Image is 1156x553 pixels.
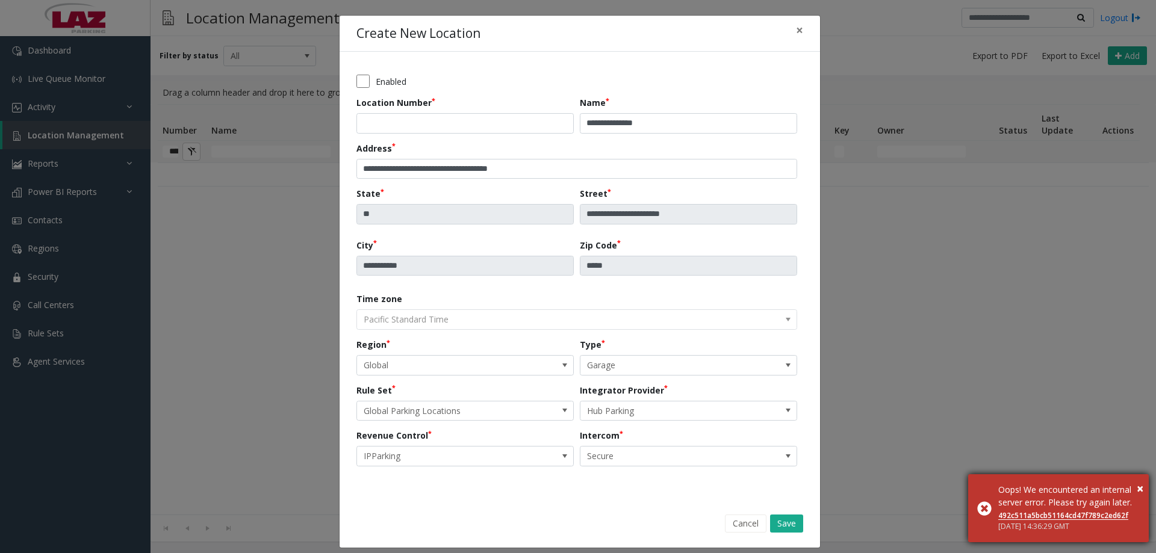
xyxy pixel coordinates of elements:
[725,514,766,533] button: Cancel
[357,356,530,375] span: Global
[580,187,611,200] label: Street
[356,292,402,305] label: Time zone
[356,338,390,351] label: Region
[796,22,803,39] span: ×
[356,429,432,442] label: Revenue Control
[356,313,797,324] app-dropdown: The timezone is automatically set based on the address and cannot be edited.
[998,510,1128,521] a: 492c511a5bcb51164cd47f789c2ed62f
[580,356,753,375] span: Garage
[1137,480,1143,496] span: ×
[788,16,812,45] button: Close
[998,521,1140,532] div: [DATE] 14:36:29 GMT
[770,514,803,533] button: Save
[357,446,530,466] span: IPParking
[356,187,384,200] label: State
[580,446,753,466] span: Secure
[580,338,605,351] label: Type
[998,483,1140,508] div: Oops! We encountered an internal server error. Please try again later.
[580,239,621,252] label: Zip Code
[356,239,377,252] label: City
[356,142,396,155] label: Address
[356,96,435,109] label: Location Number
[356,24,480,43] h4: Create New Location
[580,384,668,397] label: Integrator Provider
[580,401,753,421] span: Hub Parking
[1137,480,1143,498] button: Close
[376,75,406,88] label: Enabled
[356,384,396,397] label: Rule Set
[580,429,623,442] label: Intercom
[580,96,609,109] label: Name
[357,401,530,421] span: Global Parking Locations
